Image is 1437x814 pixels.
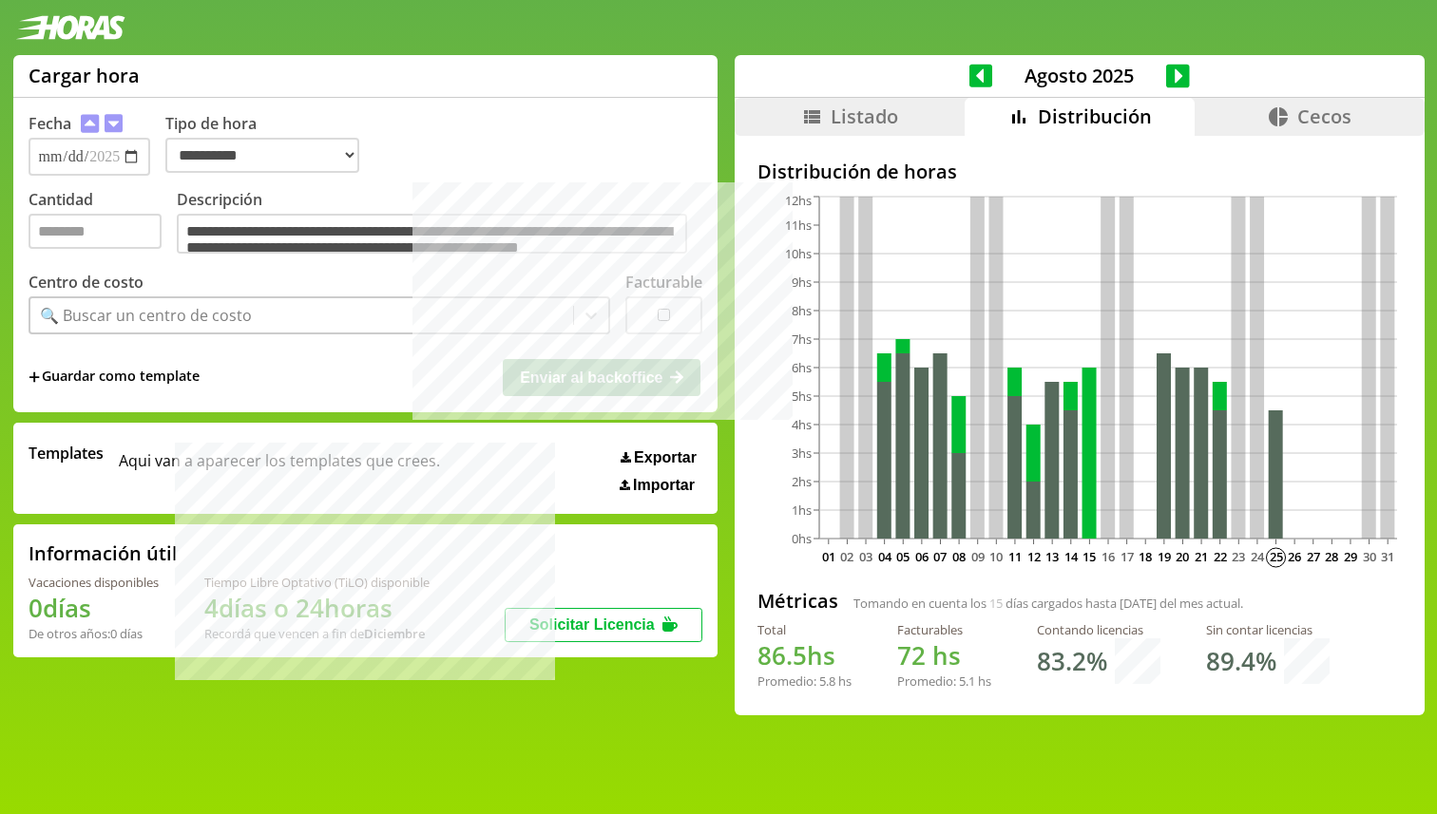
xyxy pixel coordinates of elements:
text: 15 [1083,548,1096,565]
text: 14 [1063,548,1078,565]
span: 5.1 [959,672,975,690]
text: 06 [914,548,928,565]
text: 18 [1139,548,1152,565]
text: 11 [1007,548,1021,565]
button: Exportar [615,448,702,467]
text: 07 [933,548,947,565]
text: 05 [896,548,910,565]
h1: hs [897,638,991,672]
div: Recordá que vencen a fin de [204,625,430,642]
label: Descripción [177,189,702,258]
text: 22 [1213,548,1226,565]
h1: 4 días o 24 horas [204,591,430,625]
text: 01 [821,548,834,565]
text: 25 [1269,548,1282,565]
span: Aqui van a aparecer los templates que crees. [119,443,440,494]
textarea: Descripción [177,214,687,254]
div: Tiempo Libre Optativo (TiLO) disponible [204,574,430,591]
span: Agosto 2025 [992,63,1166,88]
b: Diciembre [364,625,425,642]
text: 30 [1362,548,1375,565]
span: 72 [897,638,926,672]
div: Total [757,621,852,638]
div: Contando licencias [1037,621,1160,638]
div: De otros años: 0 días [29,625,159,642]
tspan: 11hs [785,217,812,234]
span: Listado [831,104,898,129]
div: 🔍 Buscar un centro de costo [40,305,252,326]
span: 15 [989,595,1003,612]
div: Promedio: hs [757,672,852,690]
text: 02 [840,548,853,565]
span: 5.8 [819,672,835,690]
text: 24 [1250,548,1264,565]
span: 86.5 [757,638,807,672]
span: Solicitar Licencia [529,616,655,633]
tspan: 12hs [785,192,812,209]
div: Facturables [897,621,991,638]
text: 08 [952,548,966,565]
tspan: 4hs [792,416,812,433]
text: 20 [1176,548,1189,565]
tspan: 2hs [792,473,812,490]
span: Tomando en cuenta los días cargados hasta [DATE] del mes actual. [853,595,1243,612]
div: Sin contar licencias [1206,621,1330,638]
text: 04 [877,548,891,565]
text: 16 [1102,548,1115,565]
label: Fecha [29,113,71,134]
button: Solicitar Licencia [505,608,702,642]
label: Cantidad [29,189,177,258]
tspan: 5hs [792,388,812,405]
tspan: 6hs [792,359,812,376]
text: 23 [1232,548,1245,565]
text: 03 [859,548,872,565]
text: 26 [1288,548,1301,565]
text: 21 [1195,548,1208,565]
text: 29 [1343,548,1356,565]
select: Tipo de hora [165,138,359,173]
label: Centro de costo [29,272,144,293]
tspan: 8hs [792,302,812,319]
text: 17 [1120,548,1133,565]
h1: 89.4 % [1206,644,1276,678]
span: Importar [633,477,695,494]
text: 09 [970,548,984,565]
tspan: 3hs [792,445,812,462]
tspan: 10hs [785,245,812,262]
text: 19 [1157,548,1170,565]
tspan: 1hs [792,502,812,519]
h2: Distribución de horas [757,159,1402,184]
span: Distribución [1038,104,1152,129]
label: Facturable [625,272,702,293]
div: Promedio: hs [897,672,991,690]
h1: 0 días [29,591,159,625]
text: 27 [1306,548,1319,565]
h1: hs [757,638,852,672]
h1: 83.2 % [1037,644,1107,678]
img: logotipo [15,15,125,40]
text: 31 [1381,548,1394,565]
text: 13 [1045,548,1059,565]
span: + [29,367,40,388]
span: +Guardar como template [29,367,200,388]
tspan: 0hs [792,530,812,547]
text: 10 [989,548,1003,565]
h2: Métricas [757,588,838,614]
text: 28 [1325,548,1338,565]
h2: Información útil [29,540,178,566]
tspan: 7hs [792,331,812,348]
div: Vacaciones disponibles [29,574,159,591]
span: Exportar [634,449,697,466]
h1: Cargar hora [29,63,140,88]
text: 12 [1026,548,1040,565]
label: Tipo de hora [165,113,374,176]
span: Templates [29,443,104,464]
span: Cecos [1297,104,1351,129]
tspan: 9hs [792,274,812,291]
input: Cantidad [29,214,162,249]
